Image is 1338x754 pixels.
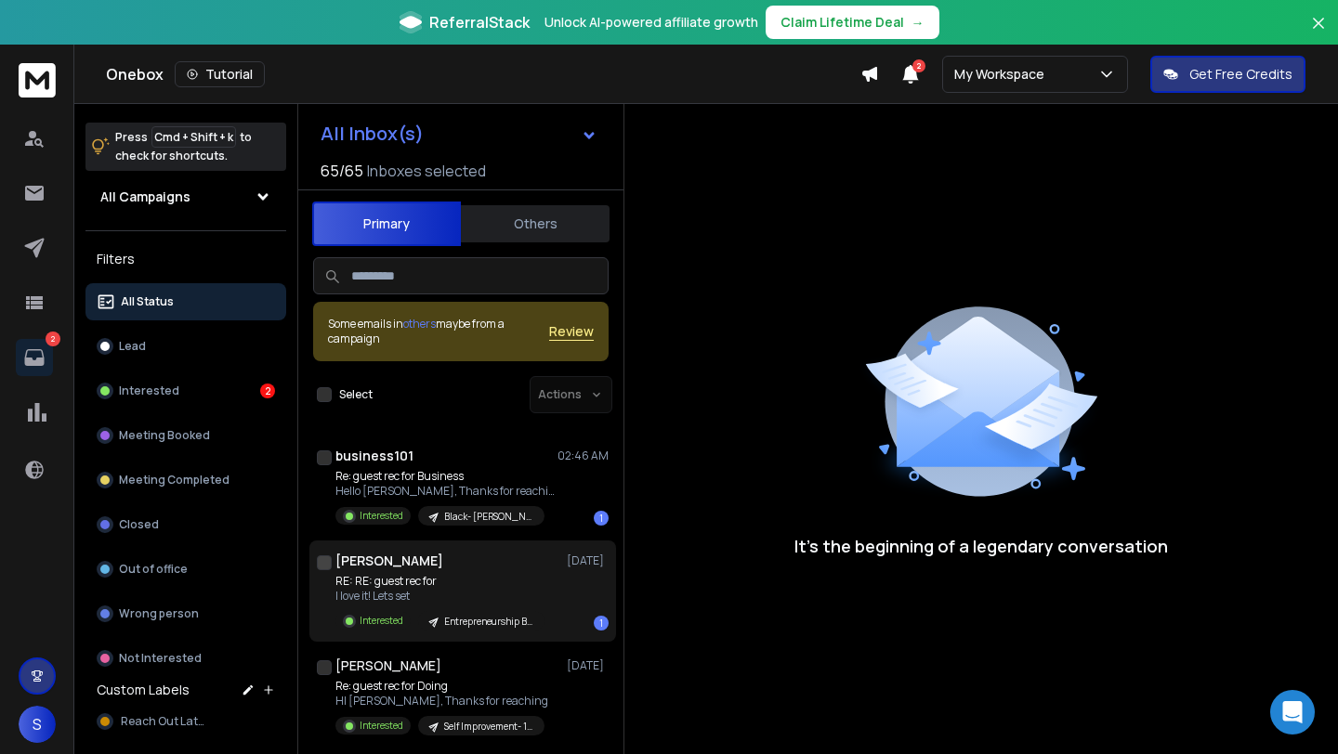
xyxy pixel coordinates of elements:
[306,115,612,152] button: All Inbox(s)
[85,283,286,320] button: All Status
[85,372,286,409] button: Interested2
[1306,11,1331,56] button: Close banner
[119,517,159,532] p: Closed
[19,706,56,743] button: S
[339,387,373,402] label: Select
[85,551,286,588] button: Out of office
[403,316,436,331] span: others
[85,595,286,632] button: Wrong person
[367,160,486,182] h3: Inboxes selected
[444,615,533,629] p: Entrepreneurship Batch #14
[335,552,443,570] h1: [PERSON_NAME]
[119,651,202,666] p: Not Interested
[119,562,188,577] p: Out of office
[360,509,403,523] p: Interested
[567,553,609,568] p: [DATE]
[97,681,190,699] h3: Custom Labels
[16,339,53,376] a: 2
[119,473,230,487] p: Meeting Completed
[1189,65,1292,84] p: Get Free Credits
[100,188,190,206] h1: All Campaigns
[360,719,403,733] p: Interested
[549,322,594,341] button: Review
[119,606,199,621] p: Wrong person
[594,616,609,630] div: 1
[444,510,533,524] p: Black- [PERSON_NAME]
[119,428,210,443] p: Meeting Booked
[175,61,265,87] button: Tutorial
[444,720,533,734] p: Self Improvement- 1k-10k
[335,589,544,604] p: I love it! Lets set
[85,640,286,677] button: Not Interested
[151,126,236,148] span: Cmd + Shift + k
[335,574,544,589] p: RE: RE: guest rec for
[106,61,860,87] div: Onebox
[360,614,403,628] p: Interested
[912,59,925,72] span: 2
[461,203,610,244] button: Others
[119,383,179,398] p: Interested
[312,201,461,246] button: Primary
[766,6,939,39] button: Claim Lifetime Deal→
[85,703,286,740] button: Reach Out Later
[335,447,413,465] h1: business101
[85,246,286,272] h3: Filters
[119,339,146,354] p: Lead
[85,417,286,454] button: Meeting Booked
[912,13,925,32] span: →
[954,65,1052,84] p: My Workspace
[335,656,441,675] h1: [PERSON_NAME]
[335,469,558,484] p: Re: guest rec for Business
[335,694,548,708] p: HI [PERSON_NAME], Thanks for reaching
[46,331,60,346] p: 2
[85,506,286,543] button: Closed
[594,511,609,526] div: 1
[557,448,609,463] p: 02:46 AM
[121,714,208,729] span: Reach Out Later
[544,13,758,32] p: Unlock AI-powered affiliate growth
[85,461,286,499] button: Meeting Completed
[321,160,363,182] span: 65 / 65
[121,294,174,309] p: All Status
[85,178,286,215] button: All Campaigns
[1150,56,1305,93] button: Get Free Credits
[321,124,424,143] h1: All Inbox(s)
[260,383,275,398] div: 2
[335,484,558,499] p: Hello [PERSON_NAME], Thanks for reaching
[85,328,286,365] button: Lead
[115,128,252,165] p: Press to check for shortcuts.
[335,679,548,694] p: Re: guest rec for Doing
[567,658,609,673] p: [DATE]
[328,317,549,346] div: Some emails in maybe from a campaign
[429,11,530,33] span: ReferralStack
[794,533,1168,559] p: It’s the beginning of a legendary conversation
[1270,690,1315,734] div: Open Intercom Messenger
